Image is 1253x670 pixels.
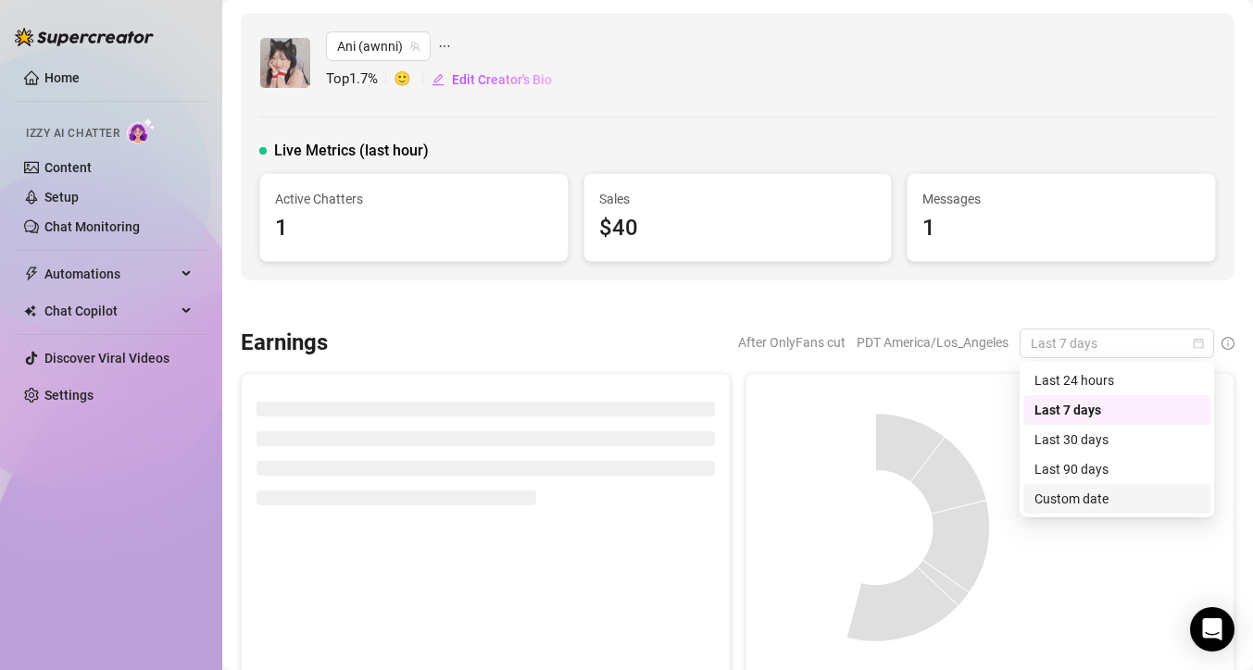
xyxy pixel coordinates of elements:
[922,211,1200,246] div: 1
[1023,366,1210,395] div: Last 24 hours
[275,211,553,246] div: 1
[44,160,92,175] a: Content
[326,68,394,91] span: Top 1.7 %
[1023,395,1210,425] div: Last 7 days
[44,259,176,289] span: Automations
[337,32,420,60] span: Ani (awnni)
[1023,454,1210,484] div: Last 90 days
[274,140,429,162] span: Live Metrics (last hour)
[24,304,36,317] img: Chat Copilot
[738,329,846,356] span: After OnlyFans cut
[432,73,445,86] span: edit
[1193,338,1204,349] span: calendar
[1034,429,1199,450] div: Last 30 days
[452,72,552,87] span: Edit Creator's Bio
[24,267,39,281] span: thunderbolt
[44,70,80,85] a: Home
[599,189,877,209] span: Sales
[44,351,169,366] a: Discover Viral Videos
[394,68,431,91] span: 🙂
[857,329,1009,356] span: PDT America/Los_Angeles
[127,118,156,144] img: AI Chatter
[1031,329,1203,357] span: Last 7 days
[922,189,1200,209] span: Messages
[1034,459,1199,479] div: Last 90 days
[260,38,310,88] img: Ani
[15,28,154,46] img: logo-BBDzfeDw.svg
[438,31,451,61] span: ellipsis
[1023,425,1210,454] div: Last 30 days
[1023,484,1210,514] div: Custom date
[1034,489,1199,509] div: Custom date
[44,219,140,234] a: Chat Monitoring
[275,189,553,209] span: Active Chatters
[44,388,94,403] a: Settings
[1222,337,1234,350] span: info-circle
[1190,607,1234,651] div: Open Intercom Messenger
[44,296,176,326] span: Chat Copilot
[431,65,553,94] button: Edit Creator's Bio
[26,125,119,143] span: Izzy AI Chatter
[241,329,328,358] h3: Earnings
[599,211,877,246] div: $40
[1034,400,1199,420] div: Last 7 days
[1034,370,1199,391] div: Last 24 hours
[409,41,420,52] span: team
[44,190,79,205] a: Setup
